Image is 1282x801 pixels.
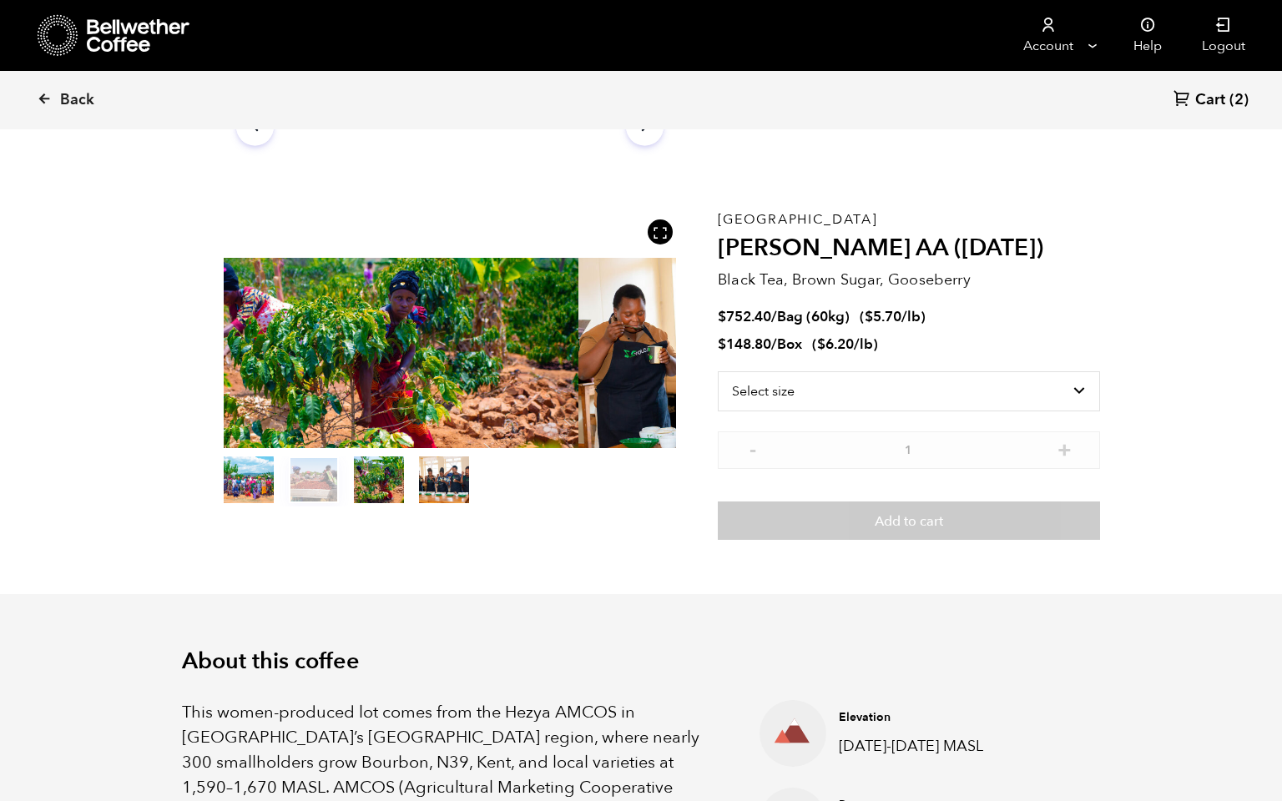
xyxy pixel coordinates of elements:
[718,307,771,326] bdi: 752.40
[839,709,1074,726] h4: Elevation
[718,501,1100,540] button: Add to cart
[1054,440,1075,456] button: +
[817,335,825,354] span: $
[901,307,921,326] span: /lb
[812,335,878,354] span: ( )
[718,307,726,326] span: $
[817,335,854,354] bdi: 6.20
[777,307,850,326] span: Bag (60kg)
[860,307,926,326] span: ( )
[1195,90,1225,110] span: Cart
[718,335,726,354] span: $
[718,335,771,354] bdi: 148.80
[839,735,1074,758] p: [DATE]-[DATE] MASL
[865,307,873,326] span: $
[60,90,94,110] span: Back
[854,335,873,354] span: /lb
[182,648,1100,675] h2: About this coffee
[718,234,1100,263] h2: [PERSON_NAME] AA ([DATE])
[771,307,777,326] span: /
[771,335,777,354] span: /
[718,269,1100,291] p: Black Tea, Brown Sugar, Gooseberry
[865,307,901,326] bdi: 5.70
[1229,90,1249,110] span: (2)
[743,440,764,456] button: -
[1173,89,1249,112] a: Cart (2)
[777,335,802,354] span: Box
